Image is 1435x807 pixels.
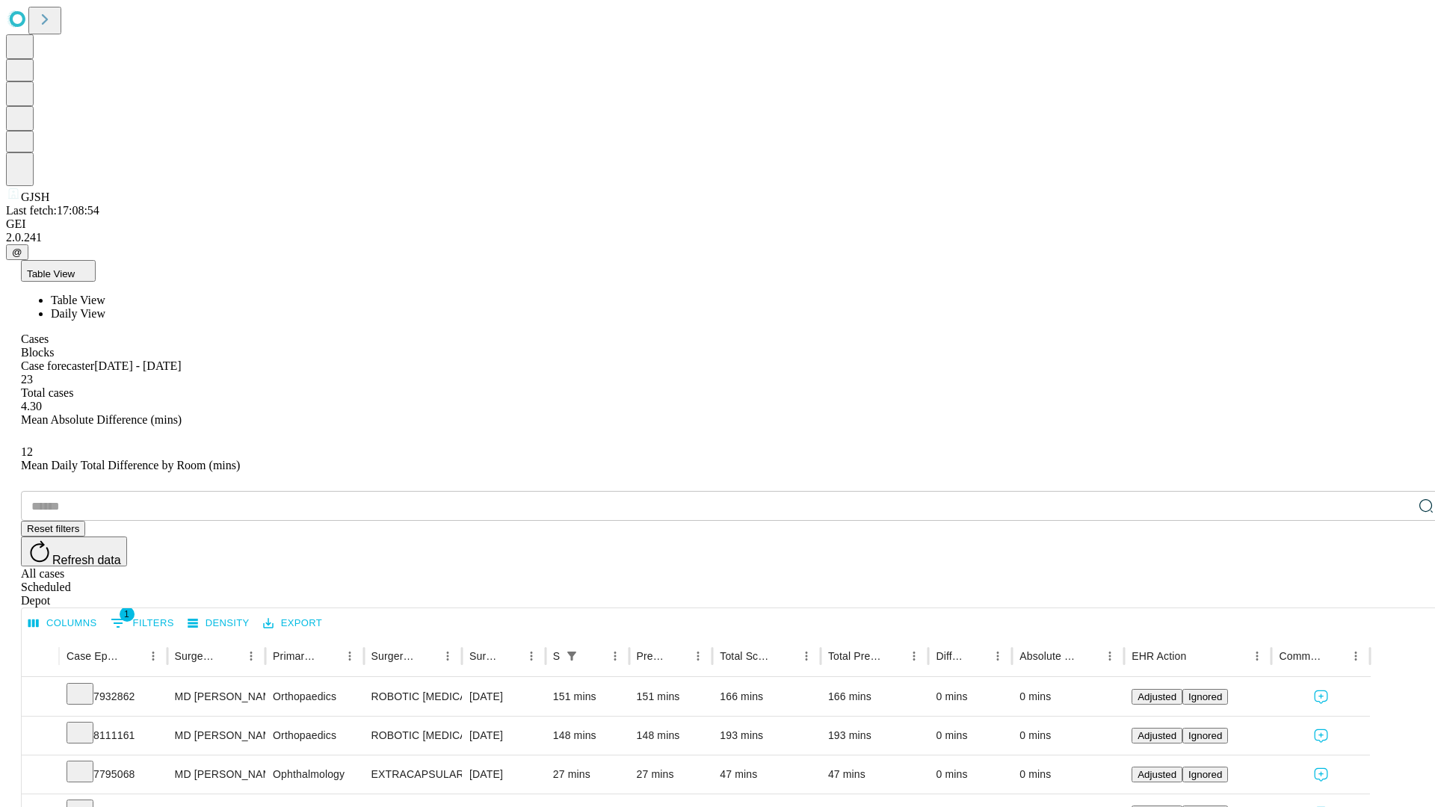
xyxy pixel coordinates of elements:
div: Comments [1279,650,1322,662]
div: 27 mins [637,755,706,794]
button: Menu [437,646,458,667]
button: Table View [21,260,96,282]
button: @ [6,244,28,260]
span: Table View [27,268,75,279]
button: Adjusted [1132,689,1182,705]
span: 4.30 [21,400,42,412]
button: Sort [883,646,904,667]
span: Table View [51,294,105,306]
button: Reset filters [21,521,85,537]
button: Sort [1078,646,1099,667]
div: 0 mins [936,678,1004,716]
div: 151 mins [637,678,706,716]
div: 166 mins [828,678,922,716]
div: 166 mins [720,678,813,716]
div: GEI [6,217,1429,231]
button: Ignored [1182,689,1228,705]
button: Menu [605,646,626,667]
button: Refresh data [21,537,127,566]
div: 2.0.241 [6,231,1429,244]
div: EHR Action [1132,650,1186,662]
span: Adjusted [1138,691,1176,702]
div: MD [PERSON_NAME] [PERSON_NAME] Md [175,717,258,755]
div: ROBOTIC [MEDICAL_DATA] KNEE TOTAL [371,717,454,755]
div: Absolute Difference [1019,650,1077,662]
button: Sort [318,646,339,667]
span: 23 [21,373,33,386]
div: Surgeon Name [175,650,218,662]
button: Expand [29,723,52,749]
button: Show filters [107,611,178,635]
div: 148 mins [637,717,706,755]
button: Sort [584,646,605,667]
div: [DATE] [469,678,538,716]
button: Menu [241,646,262,667]
button: Menu [904,646,925,667]
div: Total Predicted Duration [828,650,882,662]
button: Ignored [1182,728,1228,743]
button: Show filters [561,646,582,667]
span: Ignored [1188,769,1222,780]
button: Menu [987,646,1008,667]
span: @ [12,247,22,258]
button: Sort [667,646,688,667]
div: Predicted In Room Duration [637,650,666,662]
button: Export [259,612,326,635]
div: Surgery Name [371,650,415,662]
span: 12 [21,445,33,458]
button: Menu [143,646,164,667]
button: Sort [500,646,521,667]
div: EXTRACAPSULAR CATARACT REMOVAL WITH [MEDICAL_DATA] [371,755,454,794]
span: Daily View [51,307,105,320]
div: 193 mins [720,717,813,755]
button: Menu [688,646,709,667]
span: Mean Absolute Difference (mins) [21,413,182,426]
button: Sort [122,646,143,667]
button: Sort [1188,646,1209,667]
button: Menu [796,646,817,667]
span: Case forecaster [21,359,94,372]
button: Menu [1345,646,1366,667]
button: Density [184,612,253,635]
span: GJSH [21,191,49,203]
div: ROBOTIC [MEDICAL_DATA] KNEE TOTAL [371,678,454,716]
div: 0 mins [1019,755,1117,794]
button: Expand [29,762,52,788]
button: Menu [521,646,542,667]
span: [DATE] - [DATE] [94,359,181,372]
div: Total Scheduled Duration [720,650,774,662]
span: Last fetch: 17:08:54 [6,204,99,217]
div: 0 mins [1019,678,1117,716]
button: Sort [1324,646,1345,667]
div: Difference [936,650,965,662]
div: 193 mins [828,717,922,755]
button: Select columns [25,612,101,635]
div: Primary Service [273,650,316,662]
button: Sort [775,646,796,667]
div: 151 mins [553,678,622,716]
span: 1 [120,607,135,622]
div: Orthopaedics [273,678,356,716]
div: MD [PERSON_NAME] [175,755,258,794]
div: 7795068 [67,755,160,794]
button: Expand [29,684,52,711]
div: MD [PERSON_NAME] [PERSON_NAME] Md [175,678,258,716]
span: Mean Daily Total Difference by Room (mins) [21,459,240,471]
span: Adjusted [1138,730,1176,741]
div: 0 mins [1019,717,1117,755]
div: Ophthalmology [273,755,356,794]
button: Menu [1247,646,1268,667]
button: Adjusted [1132,728,1182,743]
button: Sort [220,646,241,667]
button: Sort [966,646,987,667]
span: Reset filters [27,523,79,534]
button: Ignored [1182,767,1228,782]
div: [DATE] [469,755,538,794]
span: Total cases [21,386,73,399]
div: 8111161 [67,717,160,755]
button: Sort [416,646,437,667]
div: 0 mins [936,755,1004,794]
div: Scheduled In Room Duration [553,650,560,662]
div: 1 active filter [561,646,582,667]
button: Adjusted [1132,767,1182,782]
